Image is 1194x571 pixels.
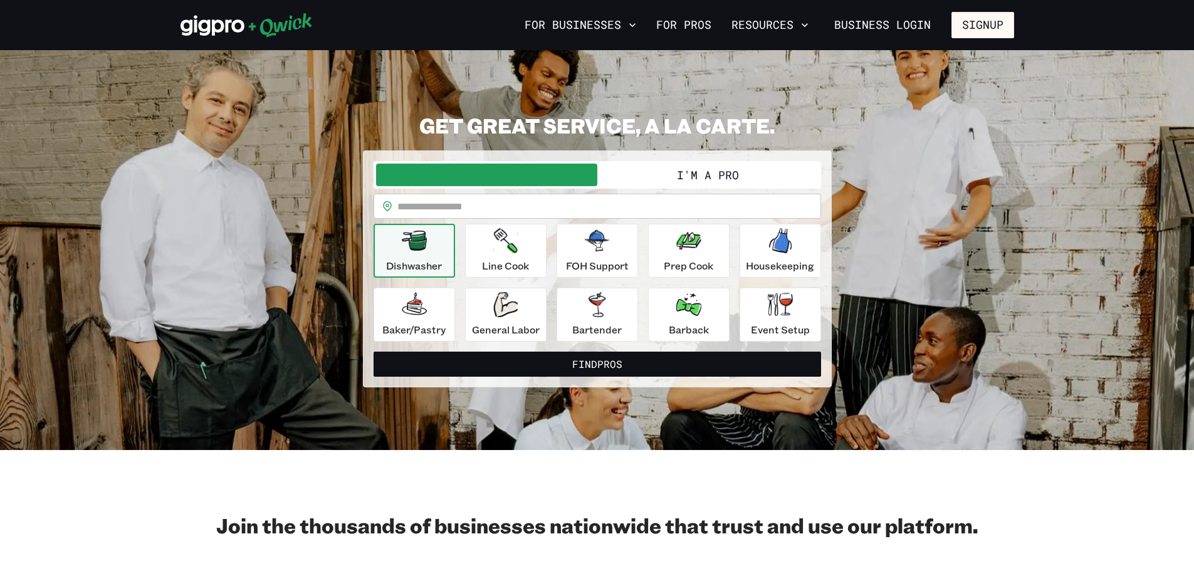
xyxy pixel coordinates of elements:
[597,164,819,186] button: I'm a Pro
[648,288,730,342] button: Barback
[376,164,597,186] button: I'm a Business
[181,513,1014,538] h2: Join the thousands of businesses nationwide that trust and use our platform.
[374,288,455,342] button: Baker/Pastry
[557,224,638,278] button: FOH Support
[386,258,442,273] p: Dishwasher
[951,12,1014,38] button: Signup
[664,258,713,273] p: Prep Cook
[824,12,941,38] a: Business Login
[363,113,832,138] h2: GET GREAT SERVICE, A LA CARTE.
[746,258,814,273] p: Housekeeping
[472,322,540,337] p: General Labor
[669,322,709,337] p: Barback
[465,224,547,278] button: Line Cook
[374,352,821,377] button: FindPros
[740,224,821,278] button: Housekeeping
[557,288,638,342] button: Bartender
[740,288,821,342] button: Event Setup
[726,14,814,36] button: Resources
[651,14,716,36] a: For Pros
[572,322,622,337] p: Bartender
[648,224,730,278] button: Prep Cook
[751,322,810,337] p: Event Setup
[465,288,547,342] button: General Labor
[566,258,629,273] p: FOH Support
[382,322,446,337] p: Baker/Pastry
[482,258,529,273] p: Line Cook
[520,14,641,36] button: For Businesses
[374,224,455,278] button: Dishwasher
